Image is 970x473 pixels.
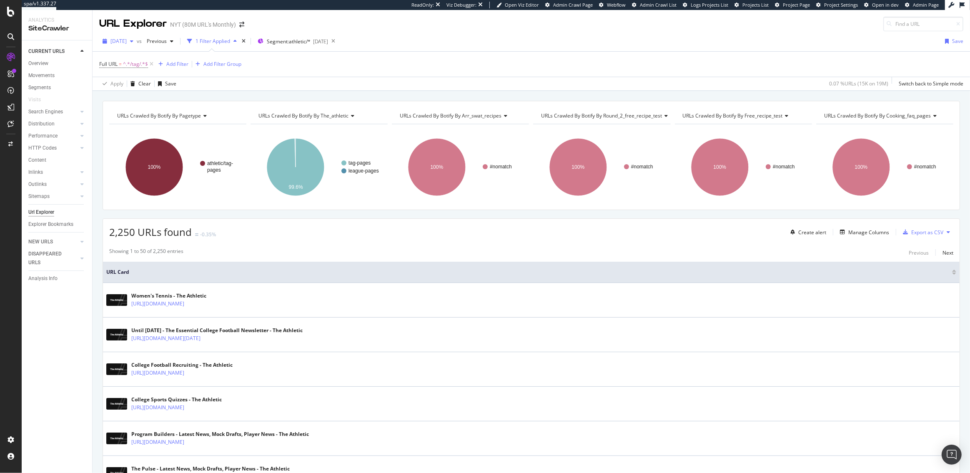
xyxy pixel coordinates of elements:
a: Movements [28,71,86,80]
span: Webflow [607,2,626,8]
div: Movements [28,71,55,80]
div: ReadOnly: [411,2,434,8]
div: Sitemaps [28,192,50,201]
span: 2,250 URLs found [109,225,192,239]
a: Distribution [28,120,78,128]
a: Admin Page [905,2,939,8]
text: 100% [855,164,867,170]
a: Admin Crawl List [632,2,677,8]
a: [URL][DOMAIN_NAME][DATE] [131,334,201,343]
div: The Pulse - Latest News, Mock Drafts, Player News - The Athletic [131,465,290,473]
a: DISAPPEARED URLS [28,250,78,267]
div: DISAPPEARED URLS [28,250,70,267]
button: Save [155,77,176,90]
svg: A chart. [816,131,953,203]
div: Explorer Bookmarks [28,220,73,229]
img: main image [106,398,127,410]
img: Equal [195,233,198,236]
button: Manage Columns [837,227,889,237]
a: Open in dev [864,2,899,8]
div: College Sports Quizzes - The Athletic [131,396,222,403]
span: Full URL [99,60,118,68]
a: Url Explorer [28,208,86,217]
div: Apply [110,80,123,87]
h4: URLs Crawled By Botify By pagetype [115,109,239,123]
span: Open Viz Editor [505,2,539,8]
span: Open in dev [872,2,899,8]
div: NYT (80M URL's Monthly) [170,20,236,29]
text: 100% [431,164,444,170]
div: Outlinks [28,180,47,189]
a: Webflow [599,2,626,8]
span: Admin Page [913,2,939,8]
div: Save [165,80,176,87]
div: URL Explorer [99,17,167,31]
img: main image [106,294,127,306]
h4: URLs Crawled By Botify By cooking_faq_pages [822,109,946,123]
span: URLs Crawled By Botify By round_2_free_recipe_test [541,112,662,119]
text: #nomatch [773,164,795,170]
div: Inlinks [28,168,43,177]
a: [URL][DOMAIN_NAME] [131,300,184,308]
a: [URL][DOMAIN_NAME] [131,438,184,446]
div: Overview [28,59,48,68]
a: Content [28,156,86,165]
a: Performance [28,132,78,140]
button: Next [942,248,953,258]
h4: URLs Crawled By Botify By free_recipe_test [681,109,805,123]
a: NEW URLS [28,238,78,246]
div: [DATE] [313,38,328,45]
div: Analytics [28,17,85,24]
h4: URLs Crawled By Botify By arr_swat_recipes [398,109,521,123]
div: times [240,37,247,45]
div: 0.07 % URLs ( 15K on 19M ) [829,80,888,87]
div: Manage Columns [848,229,889,236]
text: athletic/tag- [207,160,233,166]
a: Explorer Bookmarks [28,220,86,229]
a: HTTP Codes [28,144,78,153]
div: Program Builders - Latest News, Mock Drafts, Player News - The Athletic [131,430,309,438]
svg: A chart. [675,131,812,203]
span: URLs Crawled By Botify By arr_swat_recipes [400,112,501,119]
svg: A chart. [392,131,529,203]
div: Distribution [28,120,55,128]
button: Previous [909,248,929,258]
div: Clear [138,80,151,87]
button: 1 Filter Applied [184,35,240,48]
text: #nomatch [490,164,512,170]
a: Project Settings [816,2,858,8]
a: Search Engines [28,108,78,116]
text: 100% [148,164,161,170]
div: -0.35% [200,231,216,238]
button: Create alert [787,225,826,239]
svg: A chart. [251,131,388,203]
text: pages [207,167,221,173]
img: main image [106,329,127,340]
span: Logs Projects List [691,2,728,8]
div: Segments [28,83,51,92]
div: arrow-right-arrow-left [239,22,244,28]
span: URL Card [106,268,950,276]
div: CURRENT URLS [28,47,65,56]
img: main image [106,433,127,444]
div: Save [952,38,963,45]
svg: A chart. [533,131,670,203]
span: = [119,60,122,68]
span: 2025 Sep. 1st [110,38,127,45]
div: HTTP Codes [28,144,57,153]
div: Open Intercom Messenger [942,445,962,465]
a: CURRENT URLS [28,47,78,56]
a: Logs Projects List [683,2,728,8]
span: URLs Crawled By Botify By the_athletic [258,112,348,119]
div: Next [942,249,953,256]
span: URLs Crawled By Botify By pagetype [117,112,201,119]
text: #nomatch [631,164,653,170]
div: Viz Debugger: [446,2,476,8]
div: Switch back to Simple mode [899,80,963,87]
button: Switch back to Simple mode [895,77,963,90]
button: [DATE] [99,35,137,48]
svg: A chart. [109,131,246,203]
a: Visits [28,95,49,104]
